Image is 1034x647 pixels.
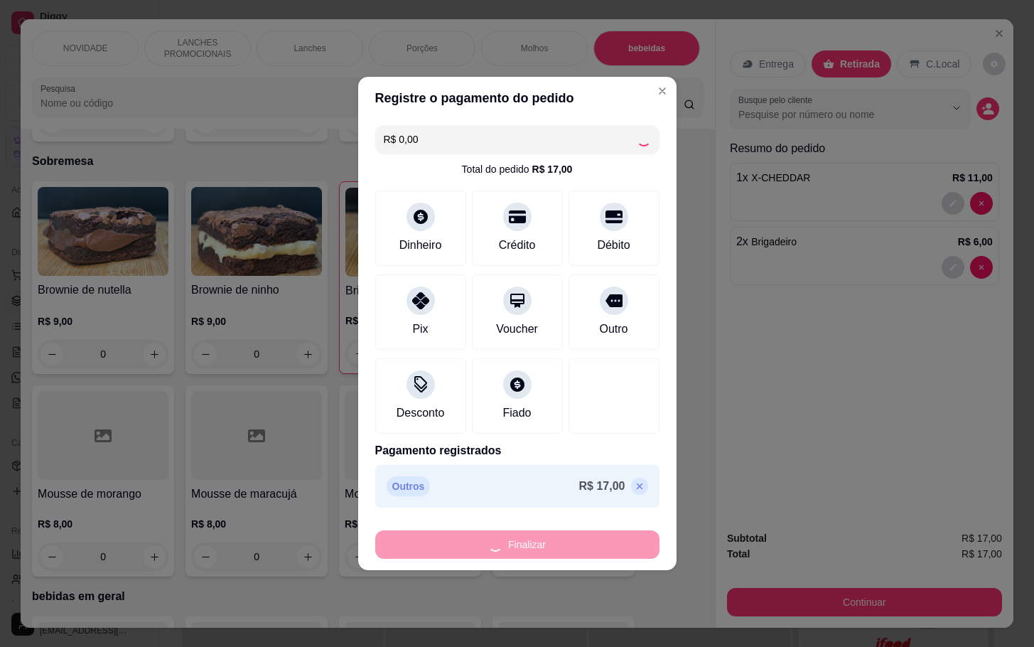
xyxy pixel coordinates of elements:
[387,476,431,496] p: Outros
[532,162,573,176] div: R$ 17,00
[358,77,677,119] header: Registre o pagamento do pedido
[651,80,674,102] button: Close
[579,478,625,495] p: R$ 17,00
[412,321,428,338] div: Pix
[397,405,445,422] div: Desconto
[499,237,536,254] div: Crédito
[599,321,628,338] div: Outro
[597,237,630,254] div: Débito
[384,125,637,154] input: Ex.: hambúrguer de cordeiro
[502,405,531,422] div: Fiado
[399,237,442,254] div: Dinheiro
[462,162,573,176] div: Total do pedido
[496,321,538,338] div: Voucher
[637,132,651,146] div: Loading
[375,442,659,459] p: Pagamento registrados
